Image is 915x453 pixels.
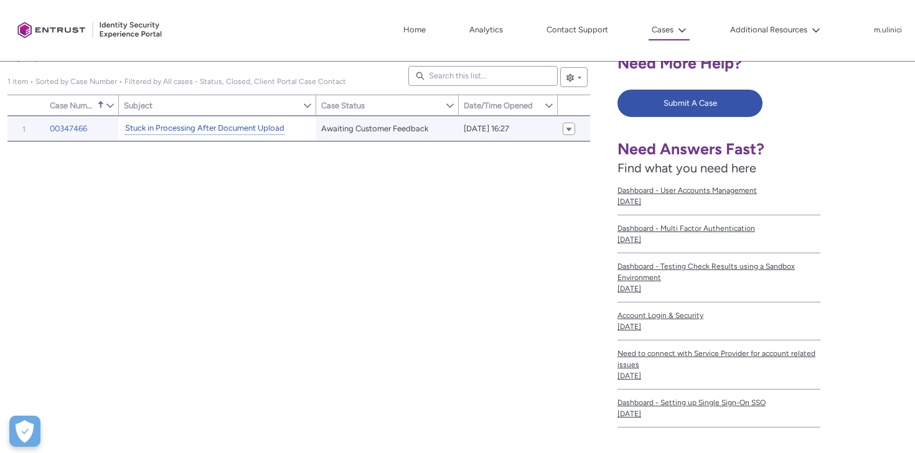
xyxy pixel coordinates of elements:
[9,416,40,447] button: Open Preferences
[617,409,641,418] lightning-formatted-date-time: [DATE]
[617,185,820,196] span: Dashboard - User Accounts Management
[649,21,690,40] button: Cases
[321,123,428,135] span: Awaiting Customer Feedback
[617,310,820,321] span: Account Login & Security
[617,235,641,244] lightning-formatted-date-time: [DATE]
[617,348,820,370] span: Need to connect with Service Provider for account related issues
[125,122,284,135] a: Stuck in Processing After Document Upload
[466,21,506,39] a: Analytics, opens in new tab
[617,90,762,117] button: Submit A Case
[617,197,641,206] lightning-formatted-date-time: [DATE]
[617,322,641,331] lightning-formatted-date-time: [DATE]
[874,26,902,35] p: m.ulinici
[617,340,820,390] a: Need to connect with Service Provider for account related issues[DATE]
[617,284,641,293] lightning-formatted-date-time: [DATE]
[543,21,611,39] a: Contact Support
[617,302,820,340] a: Account Login & Security[DATE]
[464,123,509,135] span: [DATE] 16:27
[617,161,756,175] span: Find what you need here
[50,123,87,135] a: 00347466
[617,261,820,283] span: Dashboard - Testing Check Results using a Sandbox Environment
[617,215,820,253] a: Dashboard - Multi Factor Authentication[DATE]
[408,66,558,86] input: Search this list...
[617,390,820,427] a: Dashboard - Setting up Single Sign-On SSO[DATE]
[617,223,820,234] span: Dashboard - Multi Factor Authentication
[50,101,95,110] span: Case Number
[7,116,590,142] table: My Open Cases (Client Portal)
[7,77,346,86] span: My Open Cases (Client Portal)
[119,95,303,115] a: Subject
[617,139,820,159] h1: Need Answers Fast?
[617,177,820,215] a: Dashboard - User Accounts Management[DATE]
[727,21,823,39] button: Additional Resources
[617,253,820,302] a: Dashboard - Testing Check Results using a Sandbox Environment[DATE]
[459,95,544,115] a: Date/Time Opened
[560,67,588,87] button: List View Controls
[400,21,429,39] a: Home
[316,95,445,115] a: Case Status
[617,397,820,408] span: Dashboard - Setting up Single Sign-On SSO
[873,23,903,35] button: User Profile m.ulinici
[45,95,105,115] a: Case Number
[617,371,641,380] lightning-formatted-date-time: [DATE]
[617,54,742,72] span: Need More Help?
[9,416,40,447] div: Cookie Preferences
